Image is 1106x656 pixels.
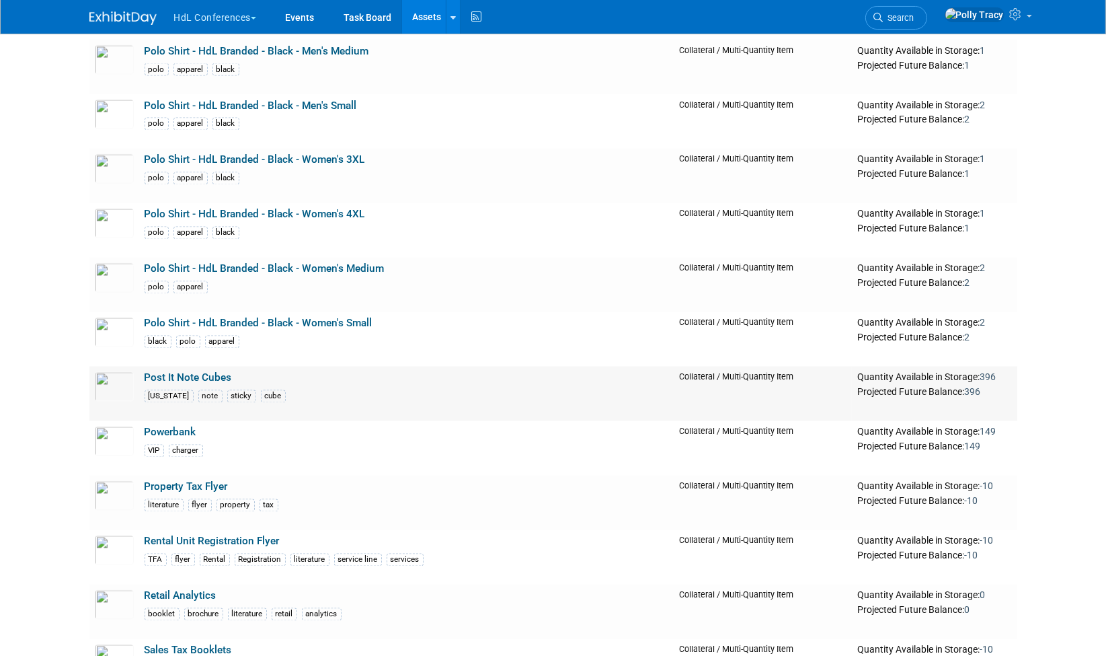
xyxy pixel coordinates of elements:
[857,548,1011,562] div: Projected Future Balance:
[145,281,169,294] div: polo
[964,550,978,561] span: -10
[145,427,196,439] a: Powerbank
[964,169,970,180] span: 1
[857,166,1011,181] div: Projected Future Balance:
[857,100,1011,112] div: Quantity Available in Storage:
[145,481,228,493] a: Property Tax Flyer
[212,118,239,131] div: black
[674,530,852,585] td: Collateral / Multi-Quantity Item
[145,390,194,403] div: [US_STATE]
[857,439,1011,453] div: Projected Future Balance:
[964,332,970,343] span: 2
[145,154,365,166] a: Polo Shirt - HdL Branded - Black - Women's 3XL
[964,60,970,71] span: 1
[272,608,297,621] div: retail
[173,172,208,185] div: apparel
[173,227,208,240] div: apparel
[674,94,852,149] td: Collateral / Multi-Quantity Item
[964,278,970,289] span: 2
[980,45,985,56] span: 1
[674,367,852,421] td: Collateral / Multi-Quantity Item
[857,384,1011,399] div: Projected Future Balance:
[980,154,985,165] span: 1
[227,390,256,403] div: sticky
[176,336,200,349] div: polo
[980,209,985,219] span: 1
[260,499,278,512] div: tax
[387,554,424,567] div: services
[145,608,180,621] div: booklet
[964,387,980,398] span: 396
[145,536,280,548] a: Rental Unit Registration Flyer
[674,258,852,312] td: Collateral / Multi-Quantity Item
[857,590,1011,602] div: Quantity Available in Storage:
[883,13,914,23] span: Search
[857,318,1011,330] div: Quantity Available in Storage:
[674,312,852,367] td: Collateral / Multi-Quantity Item
[145,209,365,221] a: Polo Shirt - HdL Branded - Black - Women's 4XL
[145,318,372,330] a: Polo Shirt - HdL Branded - Black - Women's Small
[145,172,169,185] div: polo
[184,608,223,621] div: brochure
[145,63,169,76] div: polo
[212,227,239,240] div: black
[145,227,169,240] div: polo
[205,336,239,349] div: apparel
[145,445,164,458] div: VIP
[674,585,852,639] td: Collateral / Multi-Quantity Item
[980,318,985,328] span: 2
[857,57,1011,72] div: Projected Future Balance:
[857,209,1011,221] div: Quantity Available in Storage:
[145,336,171,349] div: black
[200,554,230,567] div: Rental
[235,554,286,567] div: Registration
[857,372,1011,384] div: Quantity Available in Storage:
[857,427,1011,439] div: Quantity Available in Storage:
[857,536,1011,548] div: Quantity Available in Storage:
[145,263,385,275] a: Polo Shirt - HdL Branded - Black - Women's Medium
[857,221,1011,235] div: Projected Future Balance:
[980,263,985,274] span: 2
[865,6,927,30] a: Search
[216,499,255,512] div: property
[145,118,169,131] div: polo
[228,608,267,621] div: literature
[89,11,157,25] img: ExhibitDay
[145,590,216,602] a: Retail Analytics
[674,203,852,258] td: Collateral / Multi-Quantity Item
[198,390,223,403] div: note
[212,63,239,76] div: black
[145,45,369,57] a: Polo Shirt - HdL Branded - Black - Men's Medium
[857,493,1011,508] div: Projected Future Balance:
[857,154,1011,166] div: Quantity Available in Storage:
[857,330,1011,344] div: Projected Future Balance:
[173,281,208,294] div: apparel
[980,427,996,437] span: 149
[674,476,852,530] td: Collateral / Multi-Quantity Item
[173,63,208,76] div: apparel
[964,496,978,507] span: -10
[145,554,167,567] div: TFA
[857,45,1011,57] div: Quantity Available in Storage:
[145,372,232,384] a: Post It Note Cubes
[980,481,993,492] span: -10
[261,390,286,403] div: cube
[674,421,852,476] td: Collateral / Multi-Quantity Item
[188,499,212,512] div: flyer
[674,149,852,203] td: Collateral / Multi-Quantity Item
[212,172,239,185] div: black
[302,608,342,621] div: analytics
[857,275,1011,290] div: Projected Future Balance:
[980,536,993,546] span: -10
[857,602,1011,617] div: Projected Future Balance:
[171,554,195,567] div: flyer
[857,112,1011,126] div: Projected Future Balance:
[334,554,382,567] div: service line
[980,372,996,383] span: 396
[964,441,980,452] span: 149
[945,7,1004,22] img: Polly Tracy
[674,40,852,94] td: Collateral / Multi-Quantity Item
[857,481,1011,493] div: Quantity Available in Storage:
[169,445,203,458] div: charger
[980,590,985,601] span: 0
